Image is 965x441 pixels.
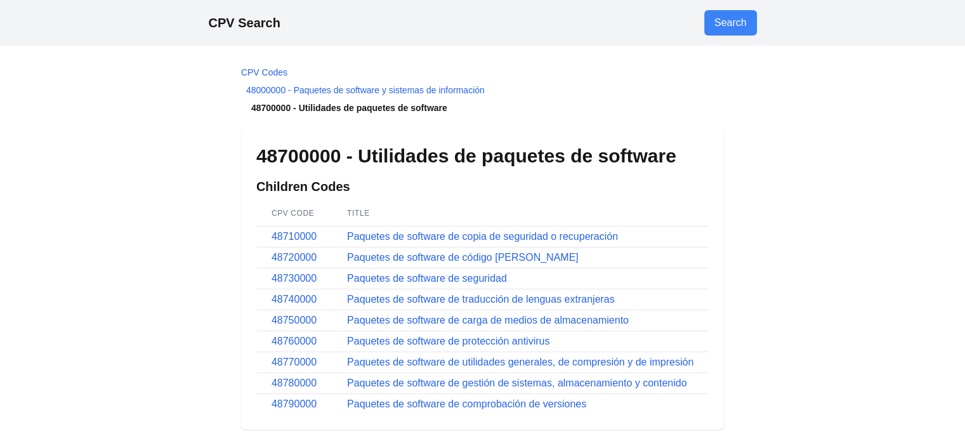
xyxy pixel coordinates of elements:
a: CPV Search [209,16,280,30]
a: Go to search [704,10,757,36]
a: 48710000 [272,231,317,242]
a: 48760000 [272,336,317,346]
a: 48770000 [272,357,317,367]
a: 48740000 [272,294,317,305]
nav: Breadcrumb [241,66,724,114]
a: Paquetes de software de código [PERSON_NAME] [347,252,579,263]
a: 48730000 [272,273,317,284]
a: 48780000 [272,378,317,388]
a: CPV Codes [241,67,287,77]
h1: 48700000 - Utilidades de paquetes de software [256,145,709,168]
a: Paquetes de software de comprobación de versiones [347,398,586,409]
a: Paquetes de software de carga de medios de almacenamiento [347,315,629,326]
h2: Children Codes [256,178,709,195]
a: Paquetes de software de traducción de lenguas extranjeras [347,294,615,305]
a: Paquetes de software de seguridad [347,273,507,284]
a: Paquetes de software de utilidades generales, de compresión y de impresión [347,357,693,367]
th: CPV Code [256,201,332,227]
li: 48700000 - Utilidades de paquetes de software [241,102,724,114]
a: Paquetes de software de copia de seguridad o recuperación [347,231,618,242]
a: 48750000 [272,315,317,326]
a: 48000000 - Paquetes de software y sistemas de información [246,85,485,95]
a: 48720000 [272,252,317,263]
th: Title [332,201,709,227]
a: Paquetes de software de gestión de sistemas, almacenamiento y contenido [347,378,686,388]
a: Paquetes de software de protección antivirus [347,336,549,346]
a: 48790000 [272,398,317,409]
